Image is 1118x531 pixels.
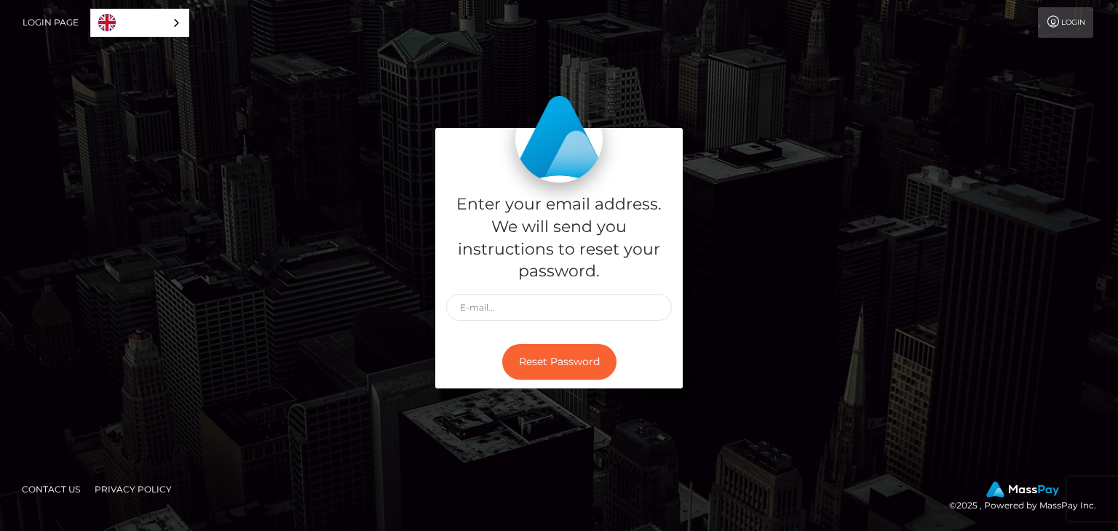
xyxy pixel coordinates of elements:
[90,9,189,37] div: Language
[23,7,79,38] a: Login Page
[89,478,178,500] a: Privacy Policy
[986,482,1059,498] img: MassPay
[16,478,86,500] a: Contact Us
[446,193,672,283] h5: Enter your email address. We will send you instructions to reset your password.
[515,95,603,183] img: MassPay Login
[502,344,617,380] button: Reset Password
[446,294,672,321] input: E-mail...
[91,9,189,36] a: English
[1038,7,1093,38] a: Login
[90,9,189,37] aside: Language selected: English
[949,482,1107,514] div: © 2025 , Powered by MassPay Inc.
